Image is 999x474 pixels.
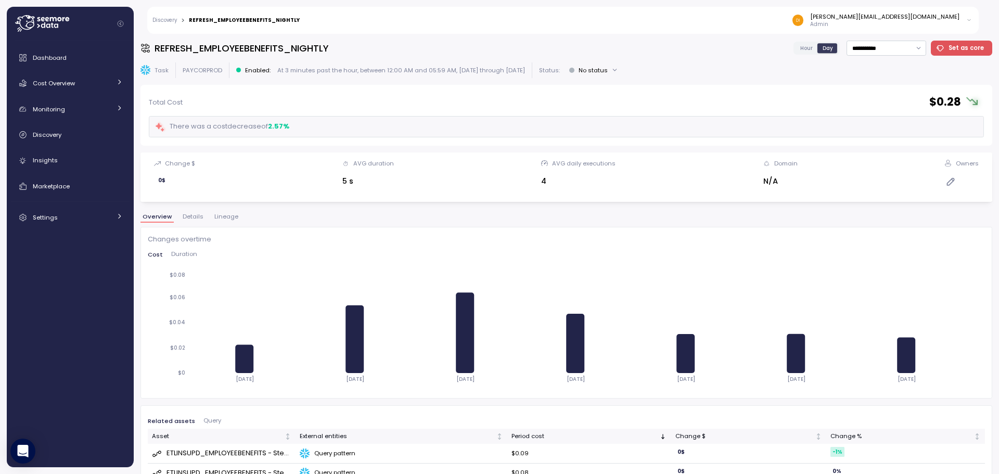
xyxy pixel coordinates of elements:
div: Query pattern [300,449,503,459]
tspan: $0.04 [169,319,185,326]
tspan: [DATE] [566,376,584,382]
div: Sorted descending [659,433,667,440]
div: 4 [541,175,616,187]
div: AVG daily executions [552,159,616,168]
th: Change $Not sorted [671,429,826,444]
span: Day [823,44,833,52]
div: Not sorted [284,433,291,440]
td: $0.09 [507,444,671,463]
h2: $ 0.28 [929,95,961,110]
span: Monitoring [33,105,65,113]
a: Dashboard [11,47,130,68]
div: Domain [774,159,798,168]
div: [PERSON_NAME][EMAIL_ADDRESS][DOMAIN_NAME] [810,12,959,21]
div: 0 $ [675,447,687,457]
div: ETLINSUPD_EMPLOYEEBENEFITS - Step 17 [166,448,292,458]
p: Status: [539,66,560,74]
tspan: $0 [178,369,185,376]
span: Marketplace [33,182,70,190]
span: Cost [148,252,163,258]
span: Insights [33,156,58,164]
p: Admin [810,21,959,28]
div: 0 $ [154,174,170,187]
button: Collapse navigation [114,20,127,28]
p: Task [155,66,169,74]
div: There was a cost decrease of [155,121,289,133]
tspan: [DATE] [787,376,805,382]
h3: REFRESH_EMPLOYEEBENEFITS_NIGHTLY [155,42,328,55]
div: Change % [830,432,972,441]
th: Change %Not sorted [826,429,985,444]
a: Insights [11,150,130,171]
div: Open Intercom Messenger [10,439,35,464]
span: Discovery [33,131,61,139]
th: Period costSorted descending [507,429,671,444]
tspan: [DATE] [676,376,695,382]
span: Lineage [214,214,238,220]
a: Settings [11,207,130,228]
div: Asset [152,432,283,441]
th: External entitiesNot sorted [296,429,507,444]
div: Owners [956,159,979,168]
div: No status [579,66,608,74]
a: Marketplace [11,176,130,197]
a: Discovery [11,124,130,145]
div: Change $ [165,159,195,168]
div: REFRESH_EMPLOYEEBENEFITS_NIGHTLY [189,18,300,23]
button: Set as core [931,41,993,56]
tspan: $0.06 [170,294,185,301]
p: PAYCORPROD [183,66,222,74]
img: 6998b57e1c394dd5d933f1a1ff17bfa2 [792,15,803,25]
div: AVG duration [353,159,394,168]
span: Set as core [949,41,984,55]
a: Discovery [152,18,177,23]
button: No status [565,62,622,78]
p: At 3 minutes past the hour, between 12:00 AM and 05:59 AM, [DATE] through [DATE] [277,66,525,74]
span: Details [183,214,203,220]
div: -1 % [830,447,844,457]
tspan: $0.08 [170,271,185,278]
a: ETLINSUPD_EMPLOYEEBENEFITS - Step 17 [152,448,291,458]
p: Enabled : [245,66,271,74]
span: Dashboard [33,54,67,62]
tspan: [DATE] [345,376,364,382]
span: Query [203,418,221,424]
a: Cost Overview [11,73,130,94]
div: 5 s [342,175,394,187]
div: 2.57 % [268,121,289,132]
span: Cost Overview [33,79,75,87]
div: Change $ [675,432,813,441]
p: Total Cost [149,97,183,108]
span: Settings [33,213,58,222]
div: Period cost [511,432,658,441]
tspan: $0.02 [170,344,185,351]
span: Overview [143,214,172,220]
span: Hour [800,44,813,52]
div: N/A [763,175,798,187]
a: Monitoring [11,99,130,120]
tspan: [DATE] [897,376,915,382]
tspan: [DATE] [235,376,253,382]
p: Changes overtime [148,234,211,245]
div: External entities [300,432,494,441]
span: Duration [171,251,197,257]
div: Not sorted [496,433,503,440]
th: AssetNot sorted [148,429,296,444]
span: Related assets [148,418,195,424]
div: Not sorted [974,433,981,440]
div: > [181,17,185,24]
tspan: [DATE] [456,376,474,382]
div: Not sorted [815,433,822,440]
